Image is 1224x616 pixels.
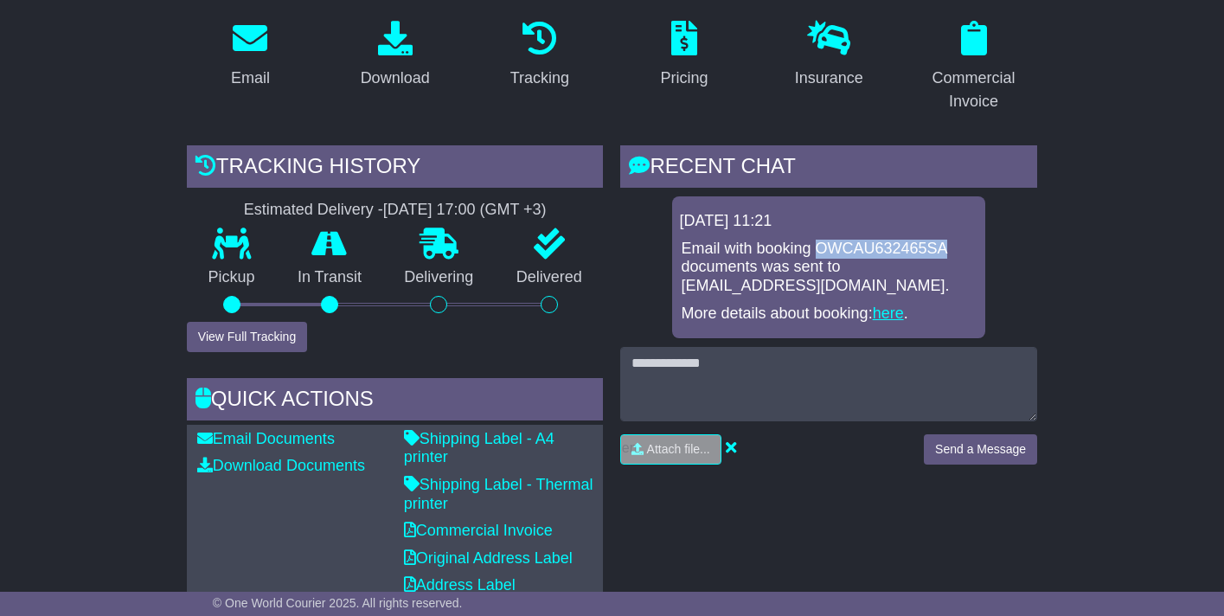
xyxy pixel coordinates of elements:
a: Address Label [404,576,516,594]
div: [DATE] 11:21 [679,212,978,231]
a: Download Documents [197,457,365,474]
a: Commercial Invoice [404,522,553,539]
button: Send a Message [924,434,1037,465]
p: In Transit [276,268,382,287]
a: Tracking [499,15,580,96]
div: Estimated Delivery - [187,201,604,220]
a: Email Documents [197,430,335,447]
a: Insurance [784,15,875,96]
a: Download [349,15,441,96]
a: Pricing [650,15,720,96]
p: Pickup [187,268,276,287]
div: Quick Actions [187,378,604,425]
a: here [873,305,904,322]
a: Shipping Label - A4 printer [404,430,554,466]
div: RECENT CHAT [620,145,1037,192]
span: © One World Courier 2025. All rights reserved. [213,596,463,610]
div: Tracking history [187,145,604,192]
a: Email [220,15,281,96]
a: Shipping Label - Thermal printer [404,476,593,512]
p: Delivered [495,268,603,287]
p: More details about booking: . [681,305,977,324]
p: Delivering [383,268,495,287]
button: View Full Tracking [187,322,307,352]
div: Tracking [510,67,569,90]
a: Commercial Invoice [910,15,1037,119]
div: [DATE] 17:00 (GMT +3) [383,201,547,220]
div: Download [361,67,430,90]
a: Original Address Label [404,549,573,567]
p: Email with booking OWCAU632465SA documents was sent to [EMAIL_ADDRESS][DOMAIN_NAME]. [681,240,977,296]
div: Insurance [795,67,863,90]
div: Email [231,67,270,90]
div: Commercial Invoice [921,67,1026,113]
div: Pricing [661,67,708,90]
